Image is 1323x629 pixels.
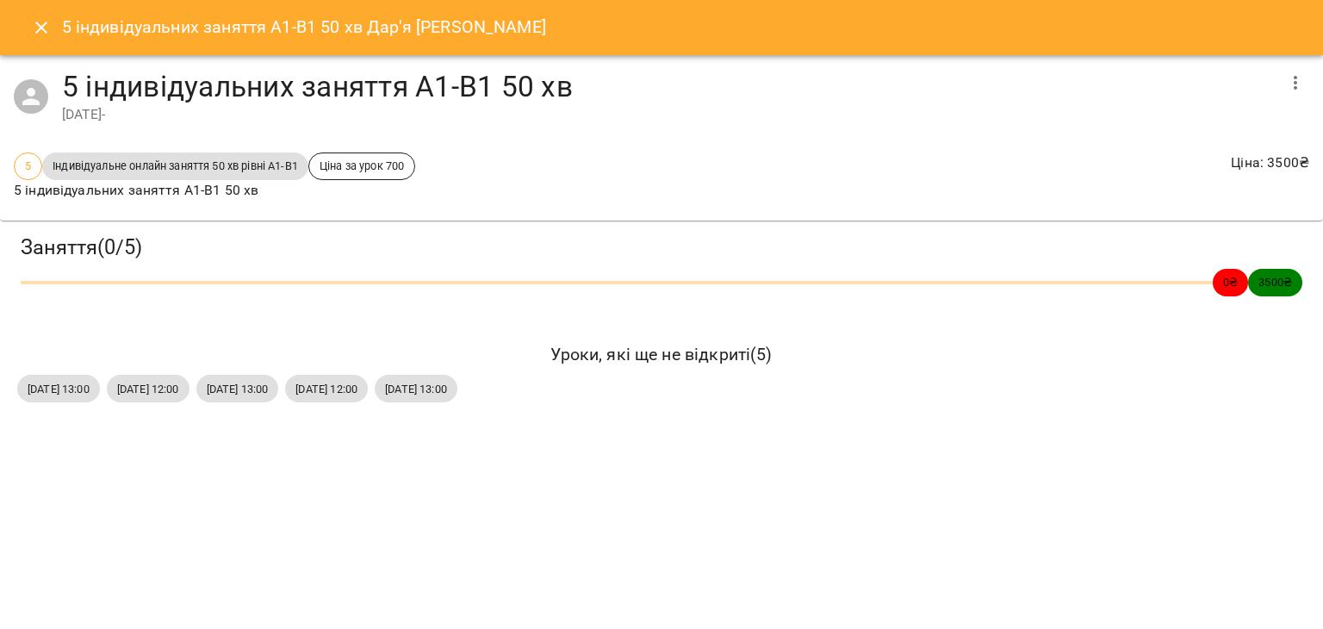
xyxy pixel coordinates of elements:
span: 3500 ₴ [1248,274,1302,290]
div: [DATE] - [62,104,1275,125]
span: [DATE] 13:00 [17,381,100,397]
p: 5 індивідуальних заняття А1-В1 50 хв [14,180,415,201]
span: Ціна за урок 700 [309,158,414,174]
p: Ціна : 3500 ₴ [1231,153,1309,173]
span: [DATE] 12:00 [285,381,368,397]
span: Індивідуальне онлайн заняття 50 хв рівні А1-В1 [42,158,308,174]
span: [DATE] 12:00 [107,381,189,397]
span: 0 ₴ [1213,274,1248,290]
span: [DATE] 13:00 [375,381,457,397]
span: [DATE] 13:00 [196,381,279,397]
button: Close [21,7,62,48]
h3: Заняття ( 0 / 5 ) [21,234,1302,261]
span: 5 [15,158,41,174]
h6: Уроки, які ще не відкриті ( 5 ) [17,341,1306,368]
h6: 5 індивідуальних заняття А1-В1 50 хв Дар'я [PERSON_NAME] [62,14,546,40]
h4: 5 індивідуальних заняття А1-В1 50 хв [62,69,1275,104]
